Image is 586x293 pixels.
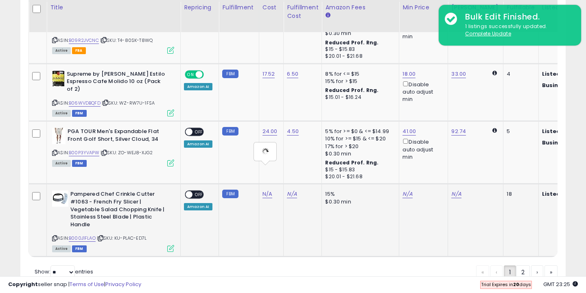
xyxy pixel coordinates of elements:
span: Trial Expires in days [481,281,531,288]
a: 24.00 [262,127,278,136]
div: 15% for > $15 [325,78,393,85]
img: 51byIvIWj-L._SL40_.jpg [52,70,65,87]
span: | SKU: KU-PLAC-ED7L [97,235,146,241]
div: seller snap | | [8,281,141,289]
a: 18.00 [402,70,415,78]
small: FBM [222,70,238,78]
span: OFF [192,191,206,198]
span: OFF [203,71,216,78]
div: 15% [325,190,393,198]
img: 31mxjaJinRL._SL40_.jpg [52,128,66,144]
a: Privacy Policy [105,280,141,288]
span: OFF [192,129,206,136]
div: 5 [507,128,532,135]
div: 17% for > $20 [325,143,393,150]
b: Listed Price: [542,70,579,78]
div: Cost [262,3,280,12]
a: 2 [516,265,530,279]
b: Listed Price: [542,127,579,135]
span: ON [186,71,196,78]
small: FBM [222,190,238,198]
div: $15 - $15.83 [325,46,393,53]
div: Repricing [184,3,215,12]
span: › [536,268,538,276]
b: Pampered Chef Crinkle Cutter #1063 - French Fry Slicer | Vegetable Salad Chopping Knife | Stainle... [70,190,169,230]
b: Reduced Prof. Rng. [325,159,378,166]
a: 4.50 [287,127,299,136]
div: $15 - $15.83 [325,166,393,173]
div: Disable auto adjust min [402,137,442,161]
img: 31MTcgzXqvL._SL40_.jpg [52,190,68,207]
a: N/A [402,190,412,198]
a: B06WVDBQFD [69,100,101,107]
span: FBA [72,47,86,54]
span: | SKU: T4-80SK-T8WQ [100,37,153,44]
div: 18 [507,190,532,198]
span: Show: entries [35,268,93,276]
span: All listings currently available for purchase on Amazon [52,245,71,252]
b: Reduced Prof. Rng. [325,39,378,46]
span: | SKU: WZ-RW7U-1FSA [102,100,155,106]
a: N/A [262,190,272,198]
div: Disable auto adjust min [402,80,442,103]
a: 92.74 [451,127,466,136]
span: » [550,268,552,276]
a: 33.00 [451,70,466,78]
b: PGA TOUR Men's Expandable Flat Front Golf Short, Silver Cloud, 34 [68,128,166,145]
a: N/A [287,190,297,198]
div: Amazon Fees [325,3,396,12]
u: Complete Update [465,30,511,37]
small: Amazon Fees. [325,12,330,19]
div: Amazon AI [184,83,212,90]
b: Listed Price: [542,190,579,198]
span: All listings currently available for purchase on Amazon [52,110,71,117]
a: B09R2JVCNC [69,37,99,44]
div: 5% for >= $0 & <= $14.99 [325,128,393,135]
div: Fulfillment Cost [287,3,318,20]
div: $20.01 - $21.68 [325,173,393,180]
a: 17.52 [262,70,275,78]
b: 20 [513,281,519,288]
b: Supreme by [PERSON_NAME] Estilo Espresso Cafe Molido 10 oz (Pack of 2) [67,70,166,95]
div: $0.30 min [325,30,393,37]
div: ASIN: [52,8,174,53]
a: 6.50 [287,70,298,78]
a: B000J1FLAO [69,235,96,242]
span: All listings currently available for purchase on Amazon [52,47,71,54]
div: ASIN: [52,70,174,116]
div: 8% for <= $15 [325,70,393,78]
div: Fulfillment [222,3,255,12]
div: $0.30 min [325,198,393,206]
a: N/A [451,190,461,198]
div: $0.30 min [325,150,393,157]
div: ASIN: [52,128,174,166]
span: 2025-08-15 23:25 GMT [543,280,578,288]
a: 1 [504,265,516,279]
small: FBM [222,127,238,136]
div: Title [50,3,177,12]
div: Fulfillable Quantity [507,3,535,20]
span: | SKU: ZO-WEJ8-XJG2 [101,149,153,156]
div: $20.01 - $21.68 [325,53,393,60]
div: 1 listings successfully updated. [459,23,575,38]
span: All listings currently available for purchase on Amazon [52,160,71,167]
div: Amazon AI [184,140,212,148]
b: Reduced Prof. Rng. [325,87,378,94]
div: [PERSON_NAME] [451,3,500,12]
div: $15.01 - $16.24 [325,94,393,101]
div: Amazon AI [184,203,212,210]
div: 10% for >= $15 & <= $20 [325,135,393,142]
div: 4 [507,70,532,78]
a: Terms of Use [70,280,104,288]
a: 41.00 [402,127,416,136]
span: FBM [72,160,87,167]
div: Bulk Edit Finished. [459,11,575,23]
strong: Copyright [8,280,38,288]
div: ASIN: [52,190,174,251]
a: B00P3YVAPW [69,149,99,156]
span: FBM [72,245,87,252]
span: FBM [72,110,87,117]
div: Min Price [402,3,444,12]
